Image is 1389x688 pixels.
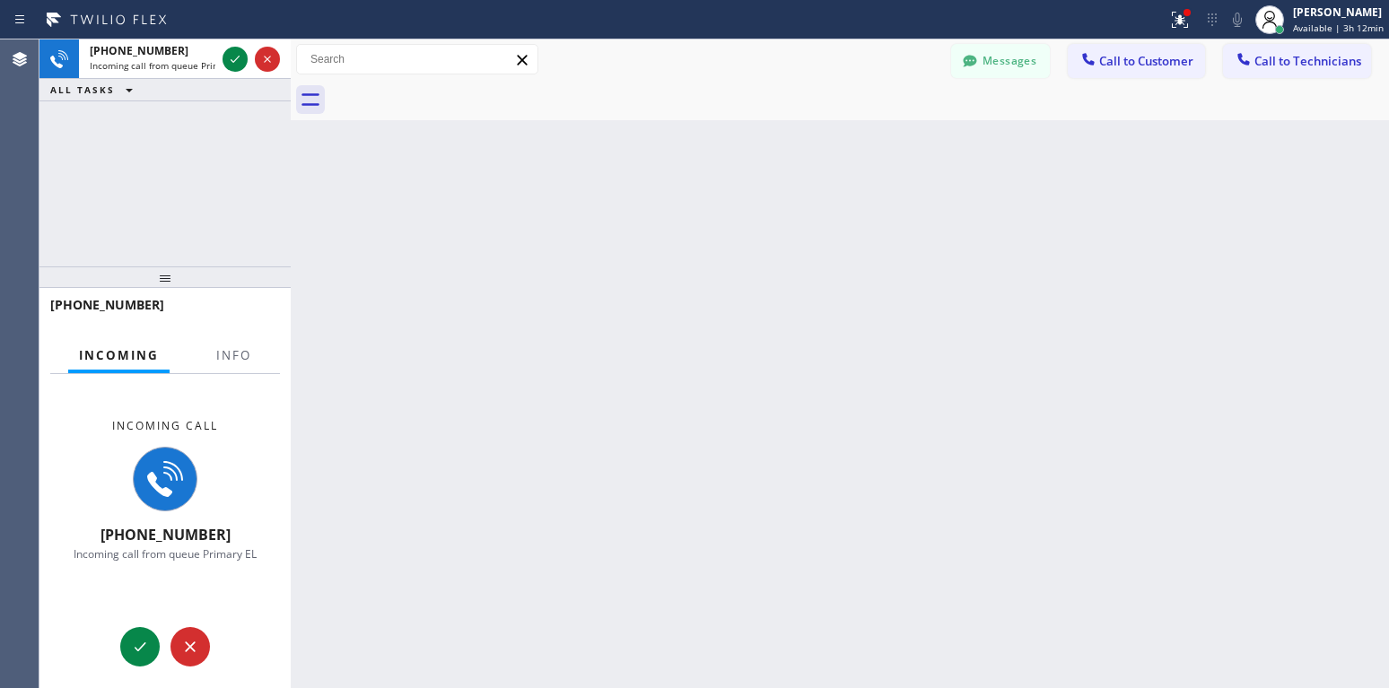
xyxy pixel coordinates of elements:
[1293,4,1384,20] div: [PERSON_NAME]
[951,44,1050,78] button: Messages
[90,59,247,72] span: Incoming call from queue Primary EL
[39,79,151,100] button: ALL TASKS
[223,47,248,72] button: Accept
[100,525,231,544] span: [PHONE_NUMBER]
[205,338,262,373] button: Info
[255,47,280,72] button: Reject
[120,627,160,666] button: Accept
[90,43,188,58] span: [PHONE_NUMBER]
[1225,7,1250,32] button: Mute
[216,347,251,363] span: Info
[50,296,164,313] span: [PHONE_NUMBER]
[50,83,115,96] span: ALL TASKS
[297,45,537,74] input: Search
[1068,44,1205,78] button: Call to Customer
[1293,22,1384,34] span: Available | 3h 12min
[74,546,257,562] span: Incoming call from queue Primary EL
[1254,53,1361,69] span: Call to Technicians
[112,418,218,433] span: Incoming call
[1223,44,1371,78] button: Call to Technicians
[1099,53,1193,69] span: Call to Customer
[170,627,210,666] button: Reject
[79,347,159,363] span: Incoming
[68,338,170,373] button: Incoming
